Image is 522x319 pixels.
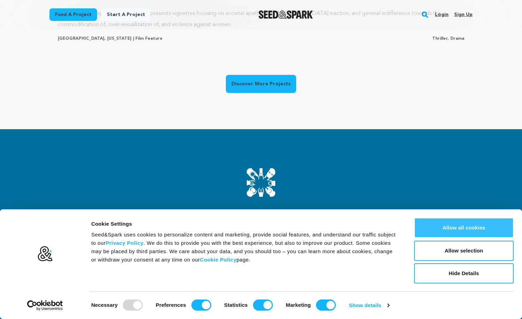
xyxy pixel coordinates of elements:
[91,302,118,308] strong: Necessary
[259,10,313,19] a: Seed&Spark Homepage
[286,302,311,308] strong: Marketing
[247,168,275,197] img: Seed&Spark Community Icon
[15,300,76,311] a: Usercentrics Cookiebot - opens in a new window
[49,8,97,21] a: Fund a project
[200,257,237,263] a: Cookie Policy
[454,9,473,20] a: Sign up
[414,218,514,238] button: Allow all cookies
[91,220,398,228] div: Cookie Settings
[349,300,389,311] a: Show details
[91,231,398,264] div: Seed&Spark uses cookies to personalize content and marketing, provide social features, and unders...
[414,263,514,283] button: Hide Details
[101,8,151,21] a: Start a project
[58,37,134,41] span: [GEOGRAPHIC_DATA], [US_STATE] |
[432,36,464,41] p: Thriller, Drama
[414,241,514,261] button: Allow selection
[105,240,143,246] a: Privacy Policy
[259,10,313,19] img: Seed&Spark Logo Dark Mode
[135,37,163,41] span: Film Feature
[224,302,248,308] strong: Statistics
[37,246,53,262] img: logo
[435,9,449,20] a: Login
[156,302,186,308] strong: Preferences
[226,75,296,93] a: Discover More Projects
